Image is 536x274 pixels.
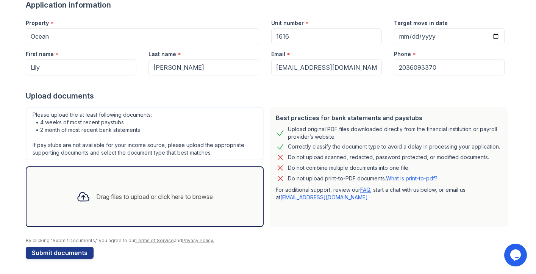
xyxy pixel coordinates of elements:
[280,194,368,200] a: [EMAIL_ADDRESS][DOMAIN_NAME]
[288,153,489,162] div: Do not upload scanned, redacted, password protected, or modified documents.
[271,50,285,58] label: Email
[148,50,176,58] label: Last name
[394,19,448,27] label: Target move in date
[26,238,511,244] div: By clicking "Submit Documents," you agree to our and
[288,175,438,182] p: Do not upload print-to-PDF documents.
[26,50,54,58] label: First name
[386,175,438,182] a: What is print-to-pdf?
[271,19,304,27] label: Unit number
[26,19,49,27] label: Property
[26,247,94,259] button: Submit documents
[135,238,174,243] a: Terms of Service
[96,192,213,201] div: Drag files to upload or click here to browse
[288,163,409,172] div: Do not combine multiple documents into one file.
[288,142,500,151] div: Correctly classify the document type to avoid a delay in processing your application.
[26,91,511,101] div: Upload documents
[276,113,502,122] div: Best practices for bank statements and paystubs
[182,238,214,243] a: Privacy Policy.
[360,186,370,193] a: FAQ
[504,244,528,266] iframe: chat widget
[288,125,502,141] div: Upload original PDF files downloaded directly from the financial institution or payroll provider’...
[26,107,264,160] div: Please upload the at least following documents: • 4 weeks of most recent paystubs • 2 month of mo...
[394,50,411,58] label: Phone
[276,186,502,201] p: For additional support, review our , start a chat with us below, or email us at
